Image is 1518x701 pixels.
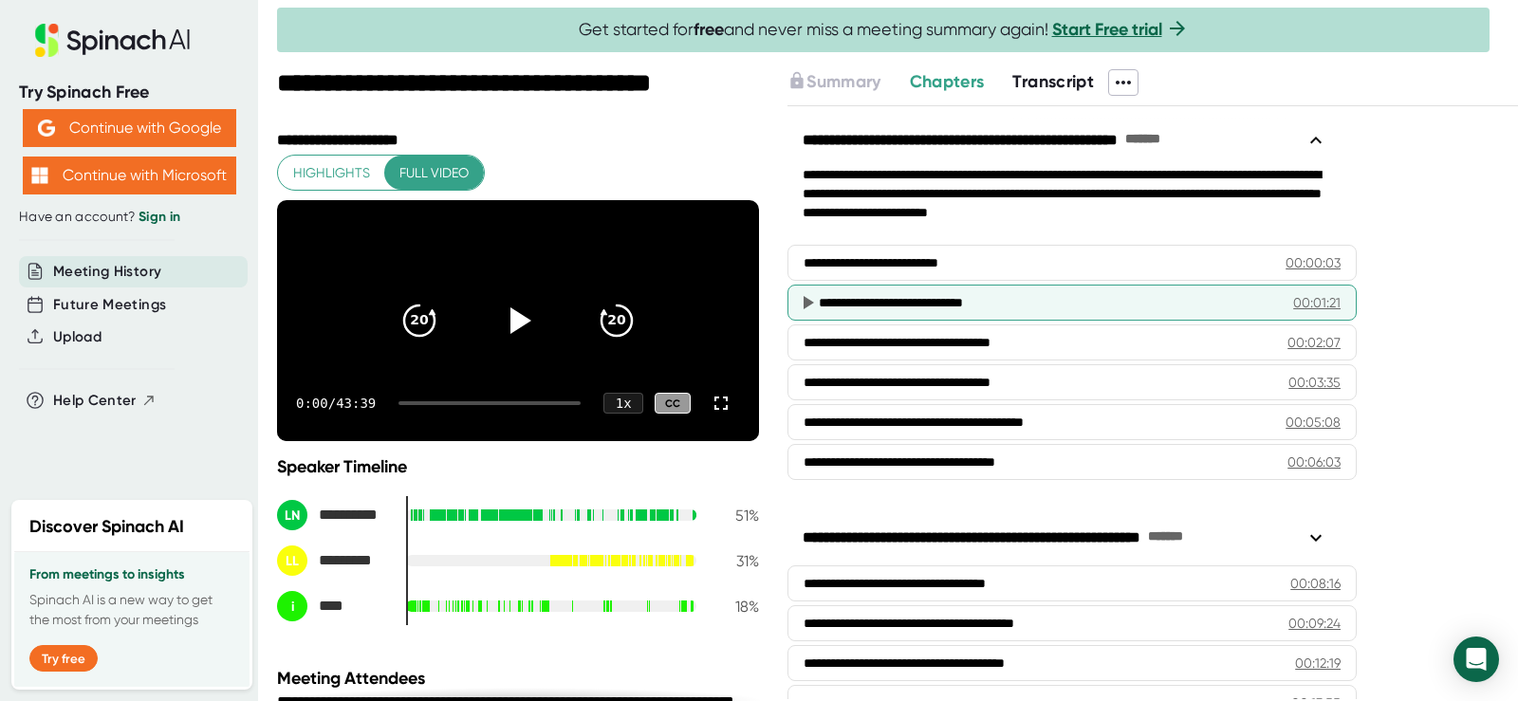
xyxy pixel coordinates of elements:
[910,71,985,92] span: Chapters
[1012,69,1094,95] button: Transcript
[53,294,166,316] button: Future Meetings
[278,156,385,191] button: Highlights
[384,156,484,191] button: Full video
[910,69,985,95] button: Chapters
[19,82,239,103] div: Try Spinach Free
[277,545,307,576] div: LL
[1287,452,1341,471] div: 00:06:03
[694,19,724,40] b: free
[712,552,759,570] div: 31 %
[277,591,391,621] div: iPad
[1012,71,1094,92] span: Transcript
[787,69,909,96] div: Upgrade to access
[23,109,236,147] button: Continue with Google
[1052,19,1162,40] a: Start Free trial
[277,668,764,689] div: Meeting Attendees
[1288,373,1341,392] div: 00:03:35
[38,120,55,137] img: Aehbyd4JwY73AAAAAElFTkSuQmCC
[293,161,370,185] span: Highlights
[277,591,307,621] div: i
[1286,253,1341,272] div: 00:00:03
[29,645,98,672] button: Try free
[806,71,880,92] span: Summary
[712,598,759,616] div: 18 %
[277,500,391,530] div: Liz Newman
[1290,574,1341,593] div: 00:08:16
[1287,333,1341,352] div: 00:02:07
[29,514,184,540] h2: Discover Spinach AI
[23,157,236,194] button: Continue with Microsoft
[1293,293,1341,312] div: 00:01:21
[29,567,234,582] h3: From meetings to insights
[1453,636,1499,682] div: Open Intercom Messenger
[277,545,391,576] div: Liz Leder
[53,261,161,283] button: Meeting History
[53,390,157,412] button: Help Center
[1288,614,1341,633] div: 00:09:24
[19,209,239,226] div: Have an account?
[53,326,102,348] button: Upload
[139,209,180,225] a: Sign in
[277,500,307,530] div: LN
[399,161,469,185] span: Full video
[787,69,880,95] button: Summary
[655,393,691,415] div: CC
[53,390,137,412] span: Help Center
[579,19,1189,41] span: Get started for and never miss a meeting summary again!
[29,590,234,630] p: Spinach AI is a new way to get the most from your meetings
[712,507,759,525] div: 51 %
[1286,413,1341,432] div: 00:05:08
[277,456,759,477] div: Speaker Timeline
[296,396,376,411] div: 0:00 / 43:39
[603,393,643,414] div: 1 x
[1295,654,1341,673] div: 00:12:19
